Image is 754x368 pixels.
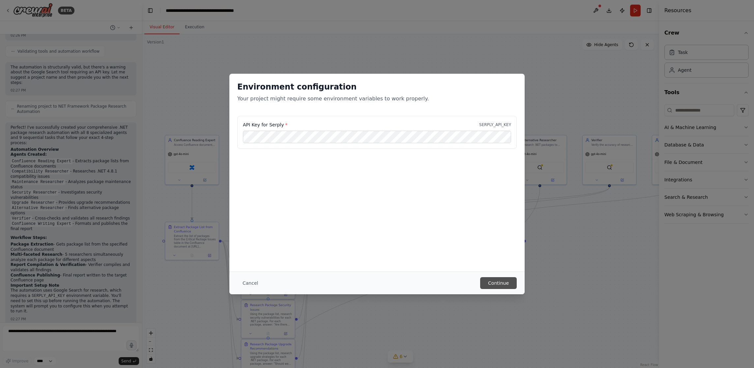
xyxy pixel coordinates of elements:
[479,122,511,127] p: SERPLY_API_KEY
[237,82,517,92] h2: Environment configuration
[243,121,287,128] label: API Key for Serply
[480,277,517,289] button: Continue
[237,277,263,289] button: Cancel
[237,95,517,103] p: Your project might require some environment variables to work properly.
